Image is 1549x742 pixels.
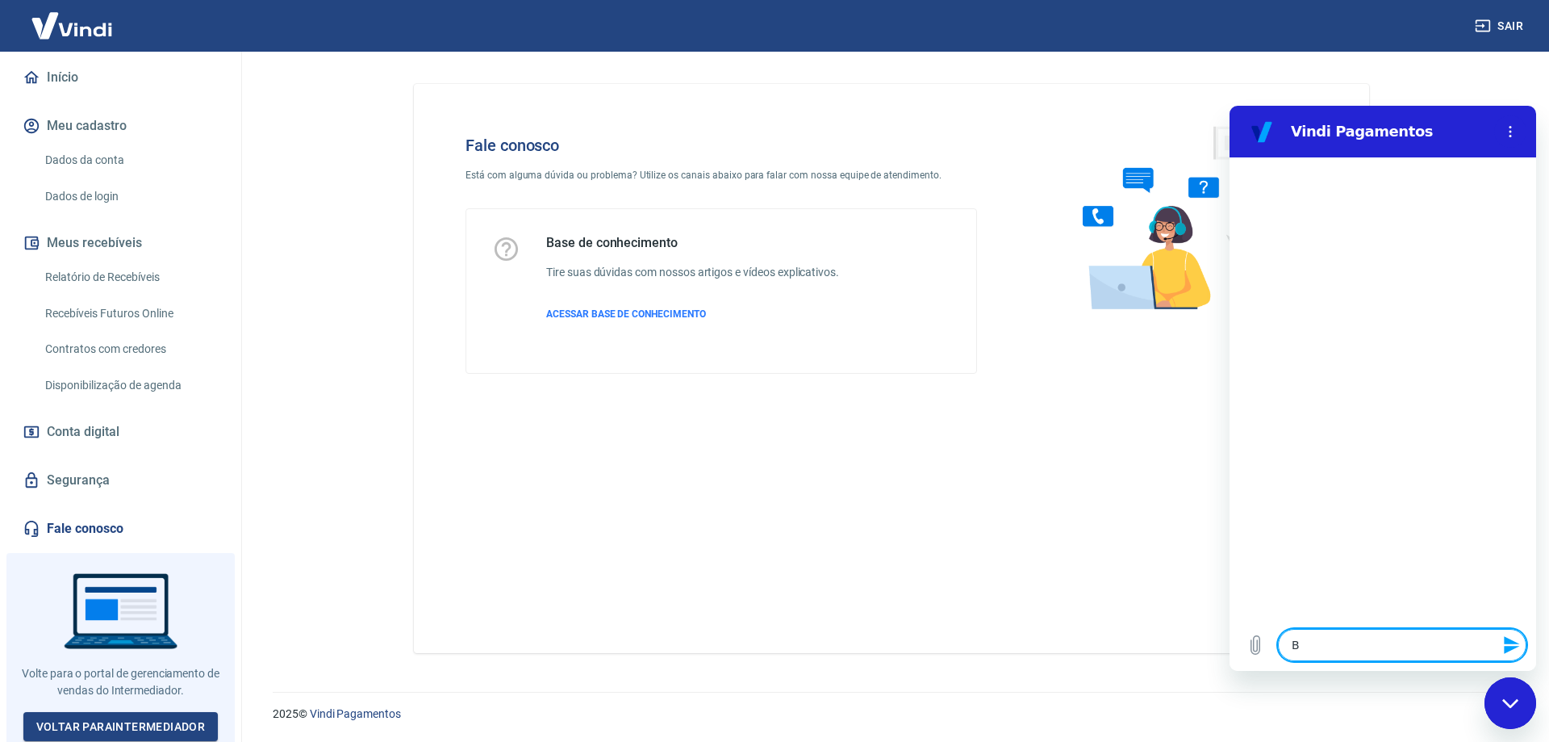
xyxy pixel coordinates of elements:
a: Fale conosco [19,511,222,547]
button: Sair [1472,11,1530,41]
a: Vindi Pagamentos [310,707,401,720]
button: Meu cadastro [19,108,222,144]
span: Conta digital [47,421,119,443]
img: Fale conosco [1050,110,1296,325]
iframe: Botão para abrir a janela de mensagens, conversa em andamento [1484,677,1536,729]
span: ACESSAR BASE DE CONHECIMENTO [546,308,706,320]
h4: Fale conosco [466,136,977,155]
a: Recebíveis Futuros Online [39,297,222,330]
a: Dados da conta [39,144,222,177]
p: 2025 © [273,706,1510,723]
button: Meus recebíveis [19,225,222,261]
a: Início [19,60,222,95]
img: Vindi [19,1,124,50]
p: Está com alguma dúvida ou problema? Utilize os canais abaixo para falar com nossa equipe de atend... [466,168,977,182]
a: Conta digital [19,414,222,450]
a: Dados de login [39,180,222,213]
h6: Tire suas dúvidas com nossos artigos e vídeos explicativos. [546,264,839,281]
a: Contratos com credores [39,333,222,366]
a: Disponibilização de agenda [39,369,222,402]
a: Relatório de Recebíveis [39,261,222,294]
a: ACESSAR BASE DE CONHECIMENTO [546,307,839,321]
a: Voltar paraIntermediador [23,712,219,742]
iframe: Janela de mensagens [1230,106,1536,671]
h5: Base de conhecimento [546,235,839,251]
a: Segurança [19,463,222,498]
